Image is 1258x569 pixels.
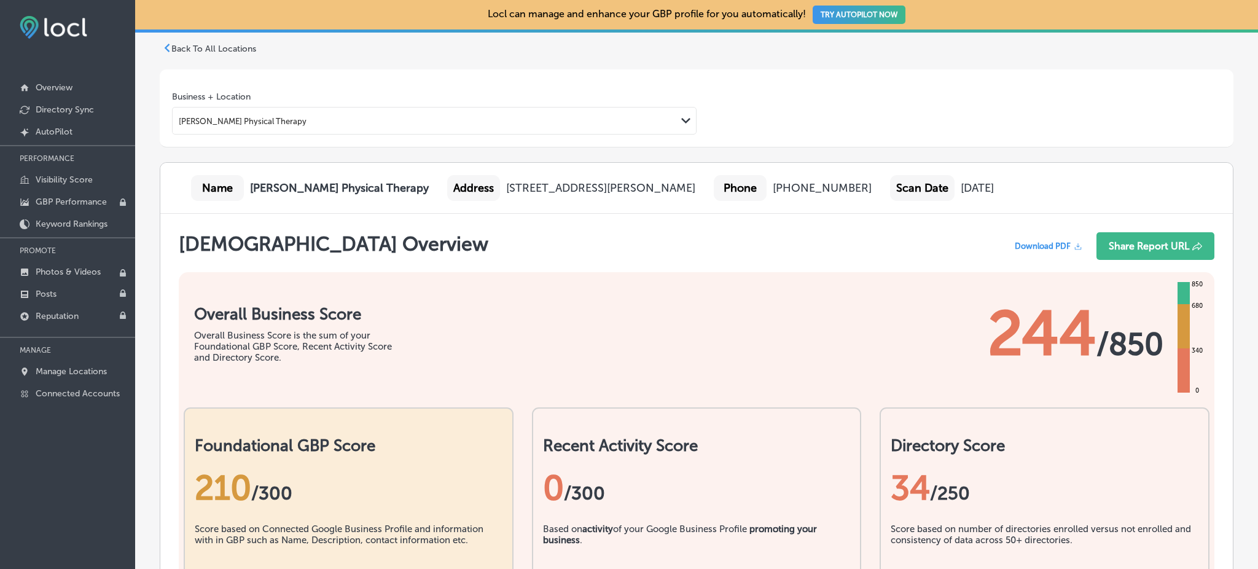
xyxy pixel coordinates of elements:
span: / 850 [1096,326,1163,363]
div: Scan Date [890,175,955,201]
label: Business + Location [172,92,251,102]
button: TRY AUTOPILOT NOW [813,6,905,24]
div: 680 [1189,301,1205,311]
div: Phone [714,175,767,201]
div: [DATE] [961,181,994,195]
div: [PERSON_NAME] Physical Therapy [179,116,307,125]
div: 340 [1189,346,1205,356]
p: Overview [36,82,72,93]
p: Visibility Score [36,175,93,185]
b: promoting your business [543,524,817,546]
p: Directory Sync [36,104,94,115]
b: activity [582,524,613,535]
p: Photos & Videos [36,267,101,277]
p: Connected Accounts [36,388,120,399]
div: Name [191,175,244,201]
div: [STREET_ADDRESS][PERSON_NAME] [506,181,695,195]
span: Download PDF [1015,241,1071,251]
div: Overall Business Score is the sum of your Foundational GBP Score, Recent Activity Score and Direc... [194,330,409,363]
h1: [DEMOGRAPHIC_DATA] Overview [179,232,488,266]
b: [PERSON_NAME] Physical Therapy [250,181,429,195]
div: 210 [195,468,502,508]
h1: Overall Business Score [194,305,409,324]
button: Share Report URL [1096,232,1214,260]
h2: Directory Score [891,436,1198,455]
p: GBP Performance [36,197,107,207]
p: Manage Locations [36,366,107,377]
span: / 300 [251,482,292,504]
span: /300 [564,482,605,504]
span: 244 [988,297,1096,371]
div: 0 [1193,386,1201,396]
div: 34 [891,468,1198,508]
p: Back To All Locations [171,44,256,54]
span: /250 [930,482,970,504]
img: fda3e92497d09a02dc62c9cd864e3231.png [20,16,87,39]
h2: Foundational GBP Score [195,436,502,455]
p: Keyword Rankings [36,219,107,229]
p: AutoPilot [36,127,72,137]
h2: Recent Activity Score [543,436,851,455]
div: Address [447,175,500,201]
p: Reputation [36,311,79,321]
div: 0 [543,468,851,508]
div: 850 [1189,280,1205,289]
p: Posts [36,289,57,299]
div: [PHONE_NUMBER] [773,181,872,195]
